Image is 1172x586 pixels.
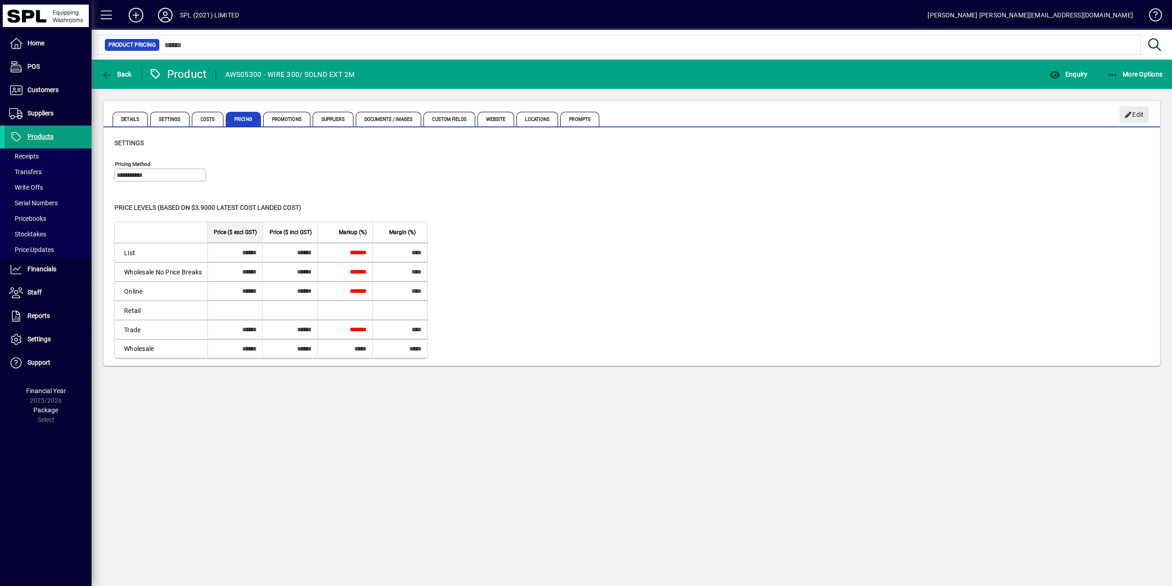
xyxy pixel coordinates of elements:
a: Settings [5,328,92,351]
div: SPL (2021) LIMITED [180,8,239,22]
span: Suppliers [27,110,54,117]
div: AWS05300 - WIRE 300/ SOLND EXT 2M [225,67,355,82]
a: Support [5,351,92,374]
span: Costs [192,112,224,126]
td: Trade [115,320,207,339]
span: Staff [27,289,42,296]
span: Custom Fields [423,112,475,126]
span: Stocktakes [9,230,46,238]
span: Documents / Images [356,112,422,126]
span: Price ($ excl GST) [214,227,257,237]
a: Knowledge Base [1142,2,1161,32]
span: Transfers [9,168,42,175]
span: Edit [1124,107,1144,122]
a: Serial Numbers [5,195,92,211]
span: POS [27,63,40,70]
span: Serial Numbers [9,199,58,207]
span: Receipts [9,153,39,160]
span: Settings [150,112,190,126]
span: Financial Year [26,387,66,394]
a: Price Updates [5,242,92,257]
button: Enquiry [1047,66,1090,82]
a: Staff [5,281,92,304]
a: Pricebooks [5,211,92,226]
a: Financials [5,258,92,281]
span: Margin (%) [389,227,416,237]
a: POS [5,55,92,78]
span: Promotions [263,112,310,126]
td: List [115,243,207,262]
button: Add [121,7,151,23]
span: Package [33,406,58,414]
mat-label: Pricing method [115,161,151,167]
span: Pricing [226,112,261,126]
span: Settings [27,335,51,343]
a: Write Offs [5,180,92,195]
span: Products [27,133,54,140]
span: Home [27,39,44,47]
span: Financials [27,265,56,273]
button: More Options [1105,66,1165,82]
div: Product [149,67,207,82]
span: Reports [27,312,50,319]
span: Markup (%) [339,227,367,237]
span: Customers [27,86,59,93]
span: Locations [516,112,558,126]
span: Price levels (based on $3.9000 Latest cost landed cost) [114,204,301,211]
span: Website [477,112,515,126]
a: Home [5,32,92,55]
span: Product Pricing [109,40,156,49]
td: Online [115,281,207,301]
span: Settings [114,139,144,147]
span: Price Updates [9,246,54,253]
button: Profile [151,7,180,23]
a: Transfers [5,164,92,180]
button: Back [99,66,134,82]
span: Pricebooks [9,215,46,222]
span: More Options [1107,71,1163,78]
span: Write Offs [9,184,43,191]
a: Suppliers [5,102,92,125]
span: Back [101,71,132,78]
a: Receipts [5,148,92,164]
a: Reports [5,305,92,328]
td: Wholesale No Price Breaks [115,262,207,281]
app-page-header-button: Back [92,66,142,82]
span: Price ($ incl GST) [270,227,312,237]
span: Support [27,359,50,366]
td: Wholesale [115,339,207,358]
span: Details [113,112,148,126]
span: Prompts [560,112,599,126]
button: Edit [1119,106,1149,123]
a: Customers [5,79,92,102]
div: [PERSON_NAME] [PERSON_NAME][EMAIL_ADDRESS][DOMAIN_NAME] [928,8,1133,22]
a: Stocktakes [5,226,92,242]
td: Retail [115,301,207,320]
span: Enquiry [1049,71,1087,78]
span: Suppliers [313,112,353,126]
